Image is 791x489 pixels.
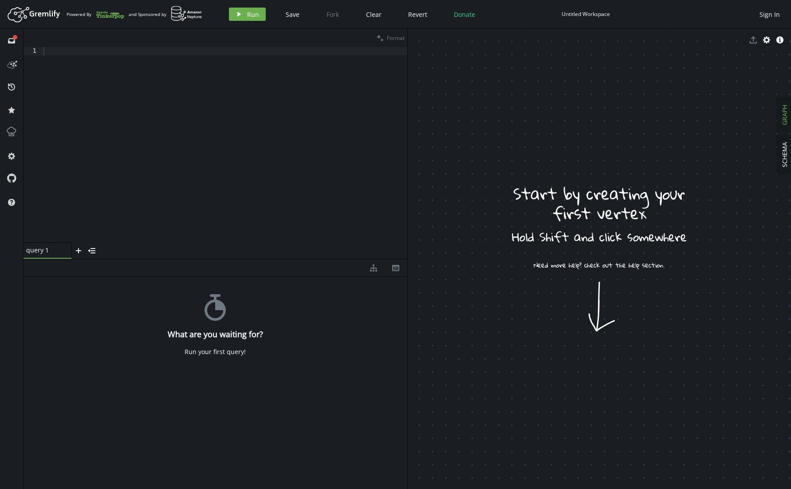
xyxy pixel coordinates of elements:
div: and Sponsored by [129,6,202,23]
div: Untitled Workspace [562,11,610,17]
span: Sign In [760,10,780,19]
div: Powered By [67,7,124,22]
span: Fork [327,10,339,19]
div: Run your first query! [185,348,246,356]
span: Donate [454,10,475,19]
span: Revert [408,10,427,19]
span: Format [387,34,405,42]
button: Save [279,8,306,21]
span: GRAPH [780,105,789,125]
button: Donate [447,8,482,21]
button: Sign In [755,8,784,21]
span: Clear [366,10,382,19]
button: Format [374,29,407,47]
h4: What are you waiting for? [168,330,263,339]
span: query 1 [26,246,62,254]
span: SCHEMA [780,142,789,167]
img: AWS Neptune [171,6,202,21]
button: Clear [359,8,388,21]
span: Run [247,10,259,19]
button: Fork [319,8,346,21]
span: Save [286,10,299,19]
button: Revert [401,8,434,21]
button: Run [229,8,266,21]
div: 1 [24,47,42,55]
